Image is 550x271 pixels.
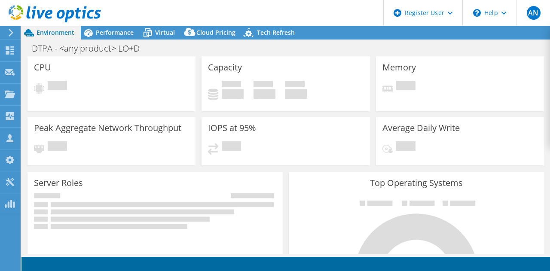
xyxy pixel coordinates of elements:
span: Pending [396,81,416,92]
svg: \n [473,9,481,17]
h3: IOPS at 95% [208,123,256,133]
span: Virtual [155,28,175,37]
span: Total [285,81,305,89]
span: Tech Refresh [257,28,295,37]
span: Pending [222,141,241,153]
span: AN [527,6,541,20]
span: Performance [96,28,134,37]
h3: Server Roles [34,178,83,188]
span: Free [254,81,273,89]
h1: DTPA - <any product> LO+D [28,44,153,53]
h3: Memory [382,63,416,72]
h4: 0 GiB [285,89,307,99]
span: Pending [48,81,67,92]
h3: CPU [34,63,51,72]
h4: 0 GiB [222,89,244,99]
span: Pending [396,141,416,153]
span: Used [222,81,241,89]
h3: Average Daily Write [382,123,460,133]
h4: 0 GiB [254,89,275,99]
span: Pending [48,141,67,153]
h3: Top Operating Systems [295,178,538,188]
h3: Peak Aggregate Network Throughput [34,123,181,133]
h3: Capacity [208,63,242,72]
span: Environment [37,28,74,37]
span: Cloud Pricing [196,28,235,37]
